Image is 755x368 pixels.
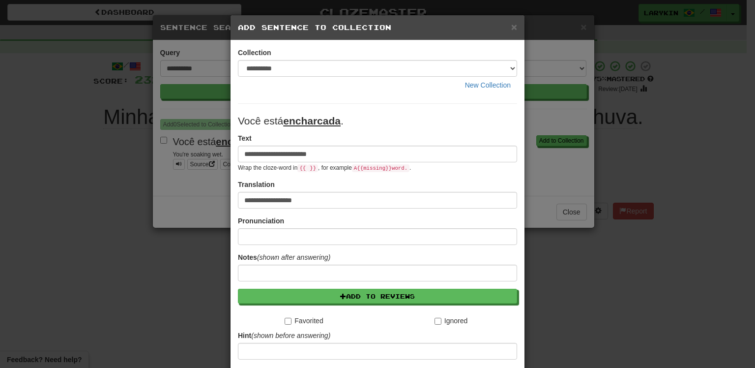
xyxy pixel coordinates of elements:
label: Hint [238,331,330,340]
code: }} [308,164,318,172]
span: × [511,21,517,32]
u: encharcada [283,115,341,126]
label: Pronunciation [238,216,284,226]
small: Wrap the cloze-word in , for example . [238,164,411,171]
label: Collection [238,48,271,58]
code: A {{ missing }} word. [352,164,409,172]
h5: Add Sentence to Collection [238,23,517,32]
label: Text [238,133,252,143]
label: Ignored [435,316,467,326]
label: Translation [238,180,275,189]
code: {{ [297,164,308,172]
input: Favorited [285,318,291,325]
button: Add to Reviews [238,289,517,304]
label: Notes [238,252,330,262]
button: Close [511,22,517,32]
em: (shown after answering) [257,253,330,261]
input: Ignored [435,318,441,325]
em: (shown before answering) [251,332,330,339]
label: Favorited [285,316,323,326]
p: Você está . [238,114,517,128]
button: New Collection [459,77,517,93]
